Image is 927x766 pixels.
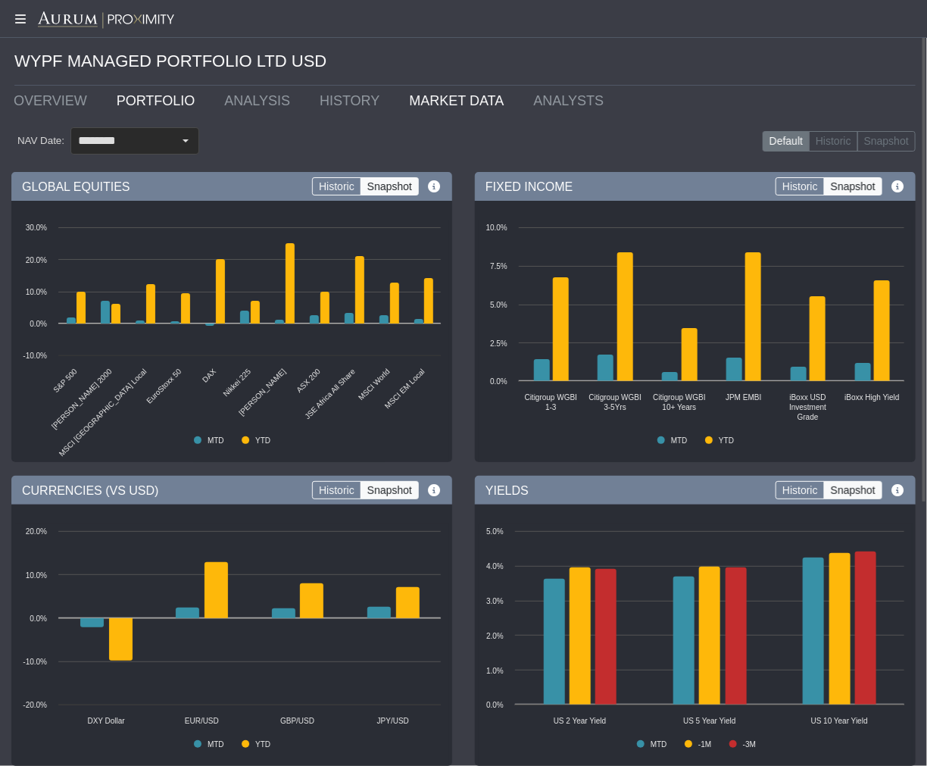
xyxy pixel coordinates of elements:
[383,367,426,411] text: MSCI EM Local
[824,177,882,195] label: Snapshot
[698,740,711,749] text: -1M
[255,740,270,749] text: YTD
[554,717,607,725] text: US 2 Year Yield
[11,172,452,201] div: GLOBAL EQUITIES
[58,367,148,458] text: MSCI [GEOGRAPHIC_DATA] Local
[30,614,47,623] text: 0.0%
[743,740,756,749] text: -3M
[26,256,47,264] text: 20.0%
[486,667,504,675] text: 1.0%
[360,177,419,195] label: Snapshot
[719,436,734,445] text: YTD
[280,717,314,725] text: GBP/USD
[87,717,125,725] text: DXY Dollar
[26,527,47,536] text: 20.0%
[51,367,79,395] text: S&P 500
[237,367,287,417] text: [PERSON_NAME]
[173,128,198,154] div: Select
[653,393,705,411] text: Citigroup WGBI 10+ Years
[683,717,736,725] text: US 5 Year Yield
[2,86,105,116] a: OVERVIEW
[38,11,174,30] img: Aurum-Proximity%20white.svg
[490,262,507,270] text: 7.5%
[486,562,504,571] text: 4.0%
[475,172,916,201] div: FIXED INCOME
[377,717,409,725] text: JPY/USD
[589,393,641,411] text: Citigroup WGBI 3-5Yrs
[809,131,858,152] label: Historic
[185,717,219,725] text: EUR/USD
[360,481,419,499] label: Snapshot
[308,86,398,116] a: HISTORY
[312,177,361,195] label: Historic
[844,393,899,402] text: iBoxx High Yield
[23,658,47,666] text: -10.0%
[357,367,392,402] text: MSCI World
[14,38,916,86] div: WYPF MANAGED PORTFOLIO LTD USD
[221,367,252,399] text: Nikkei 225
[486,224,507,232] text: 10.0%
[303,367,357,421] text: JSE Africa All Share
[490,339,507,348] text: 2.5%
[295,367,322,395] text: ASX 200
[490,301,507,309] text: 5.0%
[255,436,270,445] text: YTD
[486,701,504,709] text: 0.0%
[208,436,224,445] text: MTD
[23,352,47,360] text: -10.0%
[475,476,916,505] div: YIELDS
[26,224,47,232] text: 30.0%
[486,632,504,640] text: 2.0%
[23,701,47,709] text: -20.0%
[486,527,504,536] text: 5.0%
[525,393,577,411] text: Citigroup WGBI 1-3
[726,393,761,402] text: JPM EMBI
[811,717,868,725] text: US 10 Year Yield
[201,367,218,385] text: DAX
[26,288,47,296] text: 10.0%
[763,131,810,152] label: Default
[522,86,622,116] a: ANALYSTS
[26,571,47,580] text: 10.0%
[30,320,47,328] text: 0.0%
[11,476,452,505] div: CURRENCIES (VS USD)
[105,86,214,116] a: PORTFOLIO
[789,393,826,421] text: iBoxx USD Investment Grade
[11,134,70,148] span: NAV Date:
[857,131,916,152] label: Snapshot
[651,740,667,749] text: MTD
[824,481,882,499] label: Snapshot
[671,436,688,445] text: MTD
[486,597,504,605] text: 3.0%
[213,86,308,116] a: ANALYSIS
[50,367,114,431] text: [PERSON_NAME] 2000
[208,740,224,749] text: MTD
[490,377,507,386] text: 0.0%
[312,481,361,499] label: Historic
[776,481,825,499] label: Historic
[145,367,183,406] text: EuroStoxx 50
[776,177,825,195] label: Historic
[398,86,522,116] a: MARKET DATA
